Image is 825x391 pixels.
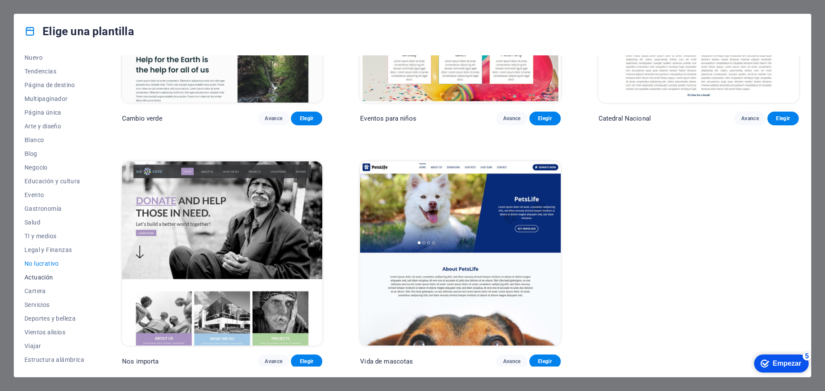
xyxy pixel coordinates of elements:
font: Deportes y belleza [24,315,76,322]
font: Gastronomía [24,205,61,212]
font: Arte y diseño [24,123,61,130]
button: Nuevo [24,51,84,64]
button: Estructura alámbrica [24,353,84,367]
button: Negocio [24,161,84,174]
img: Nos importa [122,161,322,346]
button: Gastronomía [24,202,84,215]
font: Empezar [23,9,52,17]
font: Vida de mascotas [360,358,413,365]
font: Evento [24,191,44,198]
font: Actuación [24,274,53,281]
button: Deportes y belleza [24,312,84,325]
font: Elegir [776,115,790,121]
button: Avance [258,355,289,368]
button: Elegir [767,112,799,125]
button: Legal y Finanzas [24,243,84,257]
font: Cartera [24,288,46,294]
font: Avance [265,115,282,121]
font: Avance [741,115,759,121]
button: Avance [496,355,528,368]
font: Viajar [24,343,41,349]
font: Tendencias [24,68,56,75]
button: Avance [258,112,289,125]
font: Elegir [300,358,314,364]
font: Legal y Finanzas [24,246,72,253]
font: Elegir [538,115,552,121]
font: TI y medios [24,233,56,239]
button: TI y medios [24,229,84,243]
font: Vientos alisios [24,329,65,336]
font: Educación y cultura [24,178,80,185]
font: Blog [24,150,37,157]
button: Salud [24,215,84,229]
button: Avance [734,112,766,125]
font: Avance [503,115,521,121]
button: Blog [24,147,84,161]
button: No lucrativo [24,257,84,270]
font: Eventos para niños [360,115,416,122]
font: Cambio verde [122,115,162,122]
font: Catedral Nacional [599,115,651,122]
font: Multipaginador [24,95,68,102]
font: 5 [55,2,59,9]
font: Nos importa [122,358,159,365]
font: No lucrativo [24,260,59,267]
font: Servicios [24,301,50,308]
button: Elegir [529,355,561,368]
font: Blanco [24,136,44,143]
button: Avance [496,112,528,125]
button: Evento [24,188,84,202]
button: Tendencias [24,64,84,78]
button: Servicios [24,298,84,312]
font: Salud [24,219,40,226]
button: Actuación [24,270,84,284]
button: Página única [24,106,84,119]
div: Empezar Quedan 5 elementos, 0 % completado [4,4,59,22]
font: Nuevo [24,54,43,61]
button: Elegir [291,112,322,125]
button: Página de destino [24,78,84,92]
button: Cartera [24,284,84,298]
button: Elegir [291,355,322,368]
button: Blanco [24,133,84,147]
button: Multipaginador [24,92,84,106]
button: Vientos alisios [24,325,84,339]
font: Avance [265,358,282,364]
font: Página de destino [24,82,75,88]
font: Elegir [538,358,552,364]
button: Viajar [24,339,84,353]
font: Negocio [24,164,48,171]
button: Educación y cultura [24,174,84,188]
font: Estructura alámbrica [24,356,84,363]
font: Elegir [300,115,314,121]
button: Elegir [529,112,561,125]
button: Arte y diseño [24,119,84,133]
img: Vida de mascotas [360,161,560,346]
font: Elige una plantilla [43,25,134,38]
font: Avance [503,358,521,364]
font: Página única [24,109,61,116]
